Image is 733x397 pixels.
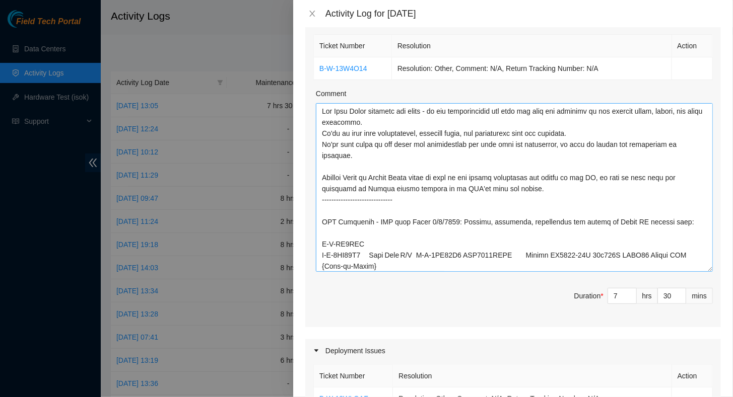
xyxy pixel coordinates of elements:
[314,35,392,57] th: Ticket Number
[314,365,393,387] th: Ticket Number
[637,288,658,304] div: hrs
[393,365,672,387] th: Resolution
[316,88,347,99] label: Comment
[308,10,316,18] span: close
[574,290,604,301] div: Duration
[319,64,367,72] a: B-W-13W4O14
[672,35,713,57] th: Action
[325,8,721,19] div: Activity Log for [DATE]
[392,57,672,80] td: Resolution: Other, Comment: N/A, Return Tracking Number: N/A
[316,103,713,272] textarea: Comment
[313,348,319,354] span: caret-right
[672,365,713,387] th: Action
[305,339,721,362] div: Deployment Issues
[305,9,319,19] button: Close
[392,35,672,57] th: Resolution
[686,288,713,304] div: mins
